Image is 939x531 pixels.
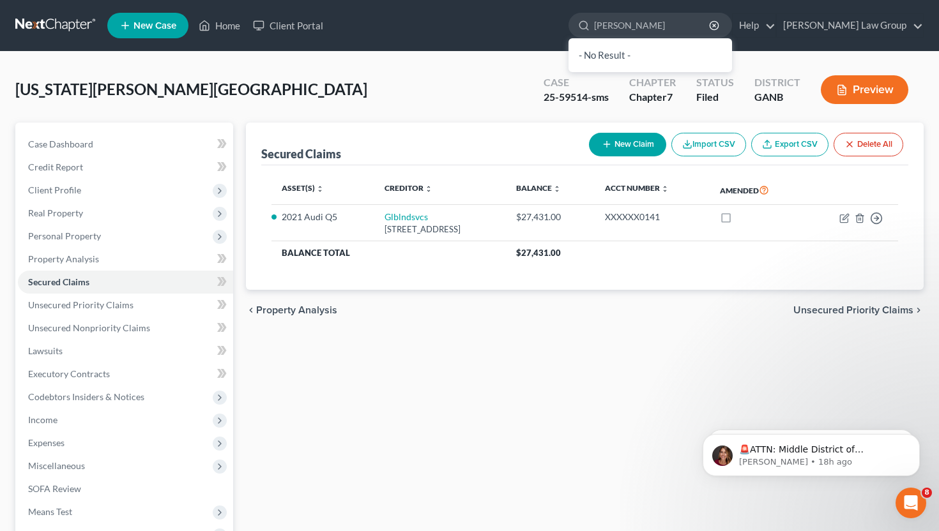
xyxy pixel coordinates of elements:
[18,477,233,500] a: SOFA Review
[28,345,63,356] span: Lawsuits
[605,183,669,193] a: Acct Number unfold_more
[18,156,233,179] a: Credit Report
[28,230,101,241] span: Personal Property
[28,483,81,494] span: SOFA Review
[385,183,432,193] a: Creditor unfold_more
[696,90,734,105] div: Filed
[821,75,908,104] button: Preview
[256,305,337,315] span: Property Analysis
[247,14,330,37] a: Client Portal
[834,133,903,156] button: Delete All
[671,133,746,156] button: Import CSV
[18,363,233,385] a: Executory Contracts
[28,161,83,172] span: Credit Report
[553,185,561,193] i: unfold_more
[28,276,89,287] span: Secured Claims
[28,414,57,425] span: Income
[793,305,913,315] span: Unsecured Priority Claims
[28,391,144,402] span: Codebtors Insiders & Notices
[28,299,134,310] span: Unsecured Priority Claims
[733,14,775,37] a: Help
[922,488,932,498] span: 8
[28,460,85,471] span: Miscellaneous
[516,183,561,193] a: Balance unfold_more
[385,211,428,222] a: Glblndsvcs
[425,185,432,193] i: unfold_more
[28,437,65,448] span: Expenses
[246,305,256,315] i: chevron_left
[589,133,666,156] button: New Claim
[192,14,247,37] a: Home
[28,184,81,195] span: Client Profile
[683,407,939,497] iframe: Intercom notifications message
[18,317,233,340] a: Unsecured Nonpriority Claims
[544,90,609,105] div: 25-59514-sms
[754,75,800,90] div: District
[777,14,923,37] a: [PERSON_NAME] Law Group
[261,146,341,161] div: Secured Claims
[516,248,561,258] span: $27,431.00
[316,185,324,193] i: unfold_more
[594,13,711,37] input: Search by name...
[282,211,365,223] li: 2021 Audi Q5
[134,21,176,31] span: New Case
[516,211,584,223] div: $27,431.00
[28,253,99,264] span: Property Analysis
[661,185,669,193] i: unfold_more
[18,294,233,317] a: Unsecured Priority Claims
[569,38,732,72] div: - No Result -
[28,322,150,333] span: Unsecured Nonpriority Claims
[754,90,800,105] div: GANB
[896,488,926,518] iframe: Intercom live chat
[246,305,337,315] button: chevron_left Property Analysis
[710,176,804,205] th: Amended
[282,183,324,193] a: Asset(s) unfold_more
[385,223,496,236] div: [STREET_ADDRESS]
[18,248,233,271] a: Property Analysis
[18,133,233,156] a: Case Dashboard
[667,91,673,103] span: 7
[913,305,924,315] i: chevron_right
[629,90,676,105] div: Chapter
[605,211,699,223] div: XXXXXX0141
[751,133,828,156] a: Export CSV
[28,368,110,379] span: Executory Contracts
[544,75,609,90] div: Case
[271,241,507,264] th: Balance Total
[629,75,676,90] div: Chapter
[28,207,83,218] span: Real Property
[28,138,93,149] span: Case Dashboard
[15,80,367,98] span: [US_STATE][PERSON_NAME][GEOGRAPHIC_DATA]
[696,75,734,90] div: Status
[18,271,233,294] a: Secured Claims
[18,340,233,363] a: Lawsuits
[793,305,924,315] button: Unsecured Priority Claims chevron_right
[28,506,72,517] span: Means Test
